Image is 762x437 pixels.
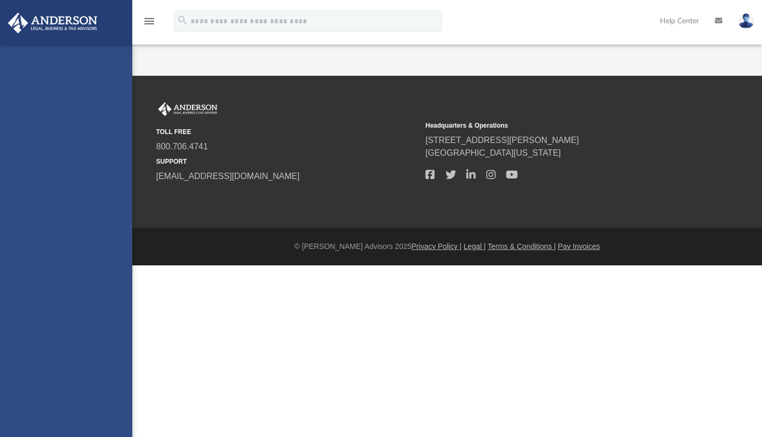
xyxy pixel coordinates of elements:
[464,242,486,251] a: Legal |
[425,148,561,157] a: [GEOGRAPHIC_DATA][US_STATE]
[156,142,208,151] a: 800.706.4741
[488,242,556,251] a: Terms & Conditions |
[558,242,600,251] a: Pay Invoices
[5,13,101,33] img: Anderson Advisors Platinum Portal
[143,15,156,28] i: menu
[156,157,418,166] small: SUPPORT
[177,14,188,26] i: search
[738,13,754,29] img: User Pic
[156,127,418,137] small: TOLL FREE
[156,172,300,181] a: [EMAIL_ADDRESS][DOMAIN_NAME]
[412,242,462,251] a: Privacy Policy |
[132,241,762,252] div: © [PERSON_NAME] Advisors 2025
[143,20,156,28] a: menu
[425,136,579,145] a: [STREET_ADDRESS][PERSON_NAME]
[425,121,687,130] small: Headquarters & Operations
[156,102,220,116] img: Anderson Advisors Platinum Portal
